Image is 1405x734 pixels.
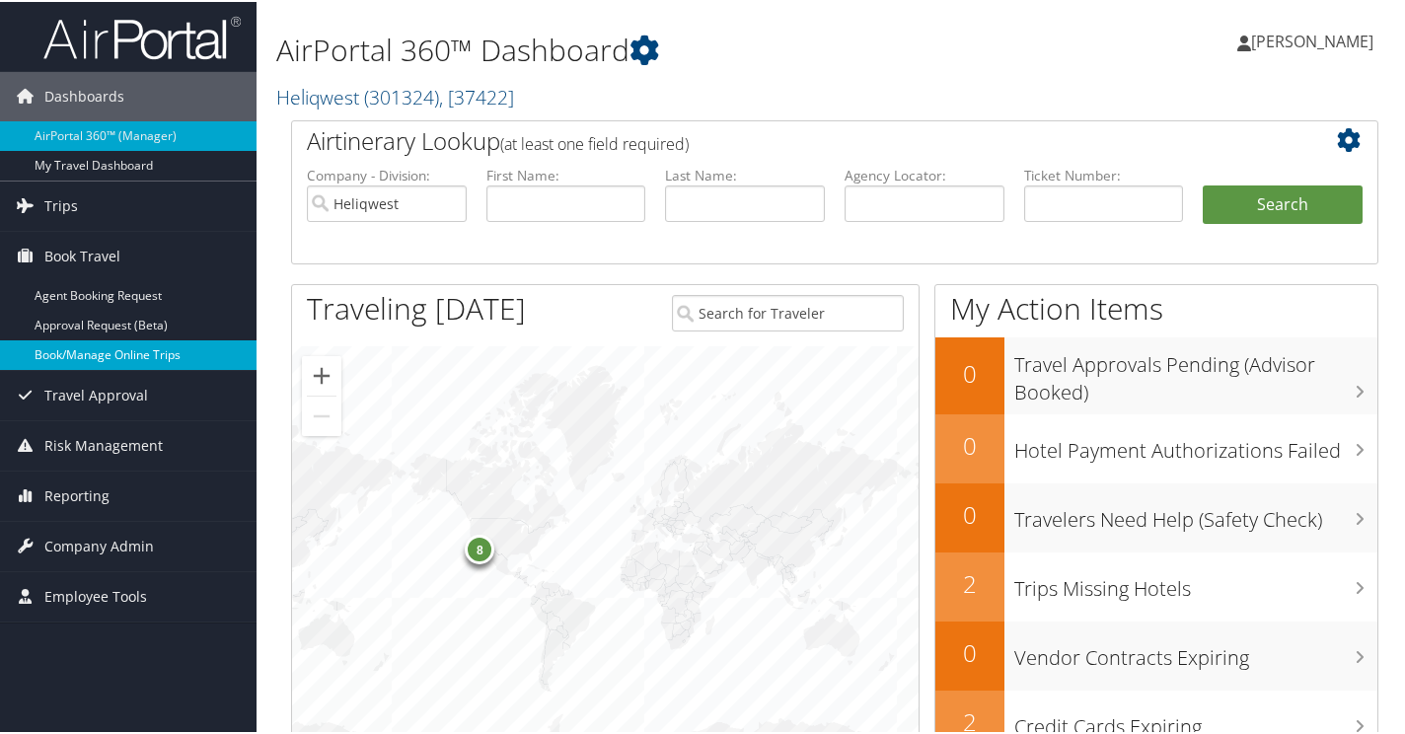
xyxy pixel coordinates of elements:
h3: Hotel Payment Authorizations Failed [1014,425,1377,463]
a: 2Trips Missing Hotels [935,550,1377,620]
a: Heliqwest [276,82,514,109]
a: 0Hotel Payment Authorizations Failed [935,412,1377,481]
h1: Traveling [DATE] [307,286,526,328]
a: 0Travelers Need Help (Safety Check) [935,481,1377,550]
h2: 0 [935,634,1004,668]
span: Travel Approval [44,369,148,418]
span: ( 301324 ) [364,82,439,109]
label: Agency Locator: [845,164,1004,183]
a: 0Travel Approvals Pending (Advisor Booked) [935,335,1377,411]
span: (at least one field required) [500,131,689,153]
input: Search for Traveler [672,293,903,330]
label: Company - Division: [307,164,467,183]
h3: Travel Approvals Pending (Advisor Booked) [1014,339,1377,404]
span: Company Admin [44,520,154,569]
span: Risk Management [44,419,163,469]
h2: 0 [935,427,1004,461]
a: [PERSON_NAME] [1237,10,1393,69]
button: Zoom in [302,354,341,394]
h1: AirPortal 360™ Dashboard [276,28,1021,69]
span: Employee Tools [44,570,147,620]
label: First Name: [486,164,646,183]
h2: 0 [935,355,1004,389]
span: , [ 37422 ] [439,82,514,109]
h2: 2 [935,565,1004,599]
a: 0Vendor Contracts Expiring [935,620,1377,689]
h3: Trips Missing Hotels [1014,563,1377,601]
button: Zoom out [302,395,341,434]
h1: My Action Items [935,286,1377,328]
h3: Travelers Need Help (Safety Check) [1014,494,1377,532]
h3: Vendor Contracts Expiring [1014,632,1377,670]
span: [PERSON_NAME] [1251,29,1373,50]
img: airportal-logo.png [43,13,241,59]
label: Last Name: [665,164,825,183]
h2: Airtinerary Lookup [307,122,1272,156]
label: Ticket Number: [1024,164,1184,183]
h2: 0 [935,496,1004,530]
span: Trips [44,180,78,229]
span: Book Travel [44,230,120,279]
span: Reporting [44,470,110,519]
div: 8 [466,532,495,561]
span: Dashboards [44,70,124,119]
button: Search [1203,183,1363,223]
